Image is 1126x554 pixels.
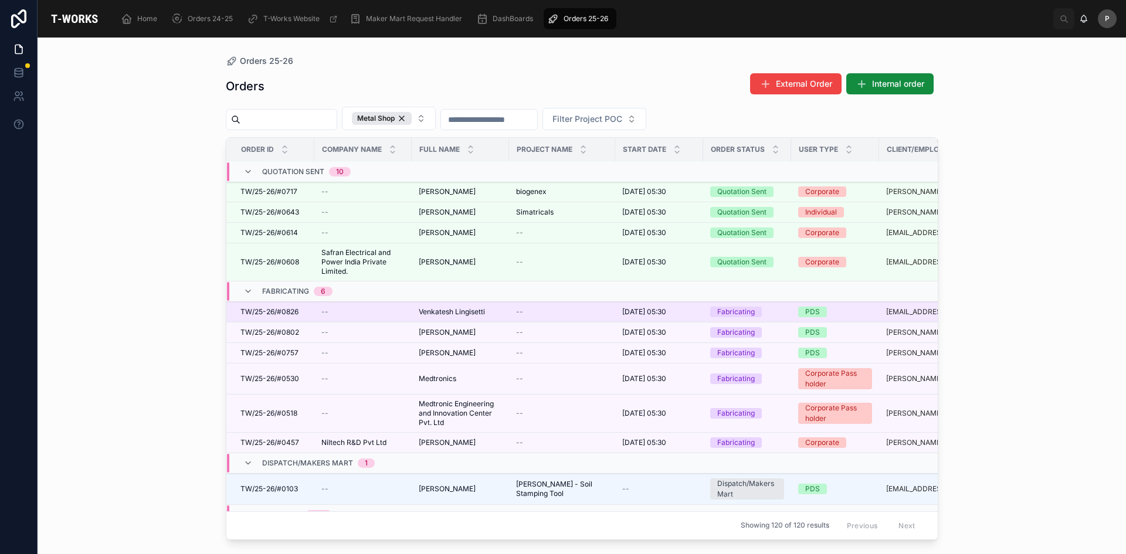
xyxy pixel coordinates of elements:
[710,478,784,499] a: Dispatch/Makers Mart
[226,78,264,94] h1: Orders
[493,14,533,23] span: DashBoards
[516,409,523,418] span: --
[798,327,872,338] a: PDS
[516,480,608,498] a: [PERSON_NAME] - Soil Stamping Tool
[419,438,502,447] a: [PERSON_NAME]
[240,484,298,494] span: TW/25-26/#0103
[776,78,832,90] span: External Order
[352,112,412,125] button: Unselect METAL_SHOP
[717,327,755,338] div: Fabricating
[240,348,299,358] span: TW/25-26/#0757
[886,409,991,418] a: [PERSON_NAME][EMAIL_ADDRESS][DOMAIN_NAME]
[321,187,328,196] span: --
[886,328,991,337] a: [PERSON_NAME][EMAIL_ADDRESS][DOMAIN_NAME]
[47,9,102,28] img: App logo
[313,510,325,519] div: 100
[516,348,608,358] a: --
[321,228,405,237] a: --
[710,257,784,267] a: Quotation Sent
[717,373,755,384] div: Fabricating
[887,145,975,154] span: Client/Employee Email
[419,438,476,447] span: [PERSON_NAME]
[226,55,293,67] a: Orders 25-26
[872,78,924,90] span: Internal order
[622,484,696,494] a: --
[321,328,328,337] span: --
[622,228,666,237] span: [DATE] 05:30
[542,108,646,130] button: Select Button
[240,374,299,383] span: TW/25-26/#0530
[321,484,405,494] a: --
[419,399,502,427] a: Medtronic Engineering and Innovation Center Pvt. Ltd
[710,327,784,338] a: Fabricating
[622,374,666,383] span: [DATE] 05:30
[240,228,298,237] span: TW/25-26/#0614
[321,208,328,217] span: --
[886,228,991,237] a: [EMAIL_ADDRESS][DOMAIN_NAME]
[111,6,1053,32] div: scrollable content
[798,186,872,197] a: Corporate
[798,368,872,389] a: Corporate Pass holder
[717,186,767,197] div: Quotation Sent
[805,348,820,358] div: PDS
[798,257,872,267] a: Corporate
[886,484,991,494] a: [EMAIL_ADDRESS][DOMAIN_NAME]
[516,187,608,196] a: biogenex
[240,208,299,217] span: TW/25-26/#0643
[419,484,476,494] span: [PERSON_NAME]
[321,409,405,418] a: --
[419,307,502,317] a: Venkatesh Lingisetti
[473,8,541,29] a: DashBoards
[516,438,523,447] span: --
[240,409,297,418] span: TW/25-26/#0518
[321,328,405,337] a: --
[262,458,353,468] span: Dispatch/Makers Mart
[419,257,502,267] a: [PERSON_NAME]
[516,307,523,317] span: --
[798,227,872,238] a: Corporate
[710,207,784,217] a: Quotation Sent
[262,167,324,176] span: Quotation Sent
[419,208,476,217] span: [PERSON_NAME]
[886,257,991,267] a: [EMAIL_ADDRESS][PERSON_NAME][DOMAIN_NAME]
[419,348,502,358] a: [PERSON_NAME]
[322,145,382,154] span: Company Name
[886,208,991,217] a: [PERSON_NAME][EMAIL_ADDRESS][DOMAIN_NAME]
[516,307,608,317] a: --
[168,8,241,29] a: Orders 24-25
[321,409,328,418] span: --
[516,257,608,267] a: --
[805,257,839,267] div: Corporate
[188,14,233,23] span: Orders 24-25
[321,208,405,217] a: --
[622,438,666,447] span: [DATE] 05:30
[516,228,608,237] a: --
[243,8,344,29] a: T-Works Website
[622,307,666,317] span: [DATE] 05:30
[240,257,307,267] a: TW/25-26/#0608
[352,112,412,125] div: Metal Shop
[321,484,328,494] span: --
[622,328,666,337] span: [DATE] 05:30
[516,374,608,383] a: --
[886,374,991,383] a: [PERSON_NAME][EMAIL_ADDRESS][DOMAIN_NAME]
[241,145,274,154] span: Order ID
[419,187,476,196] span: [PERSON_NAME]
[798,437,872,448] a: Corporate
[805,403,865,424] div: Corporate Pass holder
[710,408,784,419] a: Fabricating
[516,328,523,337] span: --
[321,438,386,447] span: Niltech R&D Pvt Ltd
[419,307,485,317] span: Venkatesh Lingisetti
[805,307,820,317] div: PDS
[321,307,405,317] a: --
[240,328,307,337] a: TW/25-26/#0802
[799,145,838,154] span: User Type
[805,227,839,238] div: Corporate
[798,484,872,494] a: PDS
[622,484,629,494] span: --
[419,348,476,358] span: [PERSON_NAME]
[741,521,829,531] span: Showing 120 of 120 results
